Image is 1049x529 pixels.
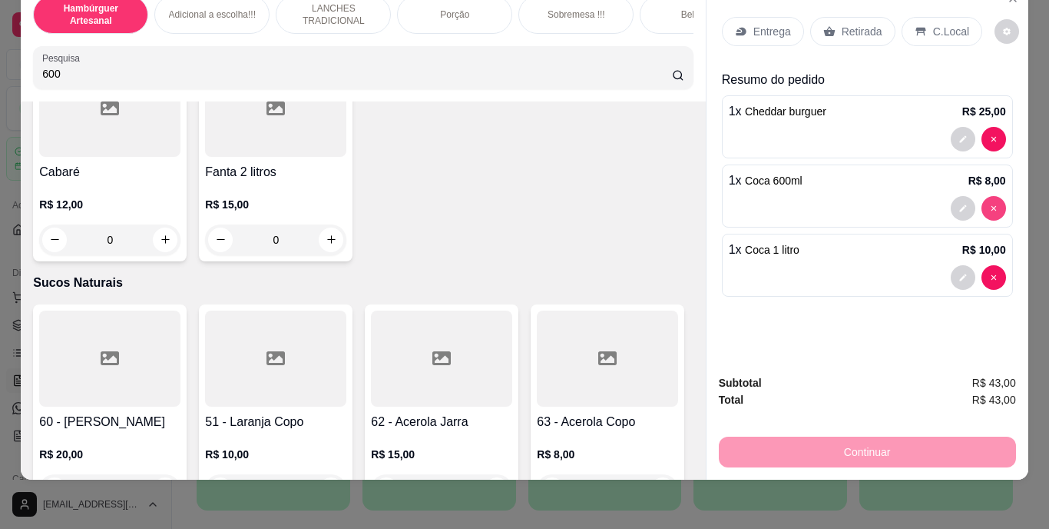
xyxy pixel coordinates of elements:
[371,447,512,462] p: R$ 15,00
[972,374,1016,391] span: R$ 43,00
[289,2,378,27] p: LANCHES TRADICIONAL
[540,477,564,502] button: decrease-product-quantity
[962,104,1006,119] p: R$ 25,00
[981,196,1006,221] button: decrease-product-quantity
[981,127,1006,151] button: decrease-product-quantity
[968,173,1006,188] p: R$ 8,00
[719,377,762,389] strong: Subtotal
[39,163,180,181] h4: Cabaré
[153,477,177,502] button: increase-product-quantity
[745,175,802,187] span: Coca 600ml
[374,477,399,502] button: decrease-product-quantity
[42,66,672,82] input: Pesquisa
[729,171,802,190] p: 1 x
[722,71,1013,89] p: Resumo do pedido
[537,413,678,431] h4: 63 - Acerola Copo
[729,241,799,259] p: 1 x
[205,413,346,431] h4: 51 - Laranja Copo
[319,477,343,502] button: increase-product-quantity
[719,394,743,406] strong: Total
[537,447,678,462] p: R$ 8,00
[440,8,469,21] p: Porção
[153,228,177,252] button: increase-product-quantity
[962,242,1006,258] p: R$ 10,00
[951,196,975,221] button: decrease-product-quantity
[933,24,969,39] p: C.Local
[208,477,233,502] button: decrease-product-quantity
[33,274,693,292] p: Sucos Naturais
[972,391,1016,408] span: R$ 43,00
[485,477,509,502] button: increase-product-quantity
[842,24,882,39] p: Retirada
[745,244,799,256] span: Coca 1 litro
[39,197,180,212] p: R$ 12,00
[548,8,605,21] p: Sobremesa !!!
[42,52,85,65] label: Pesquisa
[650,477,675,502] button: increase-product-quantity
[205,447,346,462] p: R$ 10,00
[681,8,714,21] p: Bebidas
[753,24,791,39] p: Entrega
[981,265,1006,290] button: decrease-product-quantity
[319,228,343,252] button: increase-product-quantity
[994,19,1019,44] button: decrease-product-quantity
[371,413,512,431] h4: 62 - Acerola Jarra
[169,8,256,21] p: Adicional a escolha!!!
[951,127,975,151] button: decrease-product-quantity
[46,2,135,27] p: Hambúrguer Artesanal
[745,105,826,118] span: Cheddar burguer
[208,228,233,252] button: decrease-product-quantity
[39,413,180,431] h4: 60 - [PERSON_NAME]
[205,197,346,212] p: R$ 15,00
[42,228,67,252] button: decrease-product-quantity
[729,102,826,121] p: 1 x
[205,163,346,181] h4: Fanta 2 litros
[39,447,180,462] p: R$ 20,00
[951,265,975,290] button: decrease-product-quantity
[42,477,67,502] button: decrease-product-quantity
